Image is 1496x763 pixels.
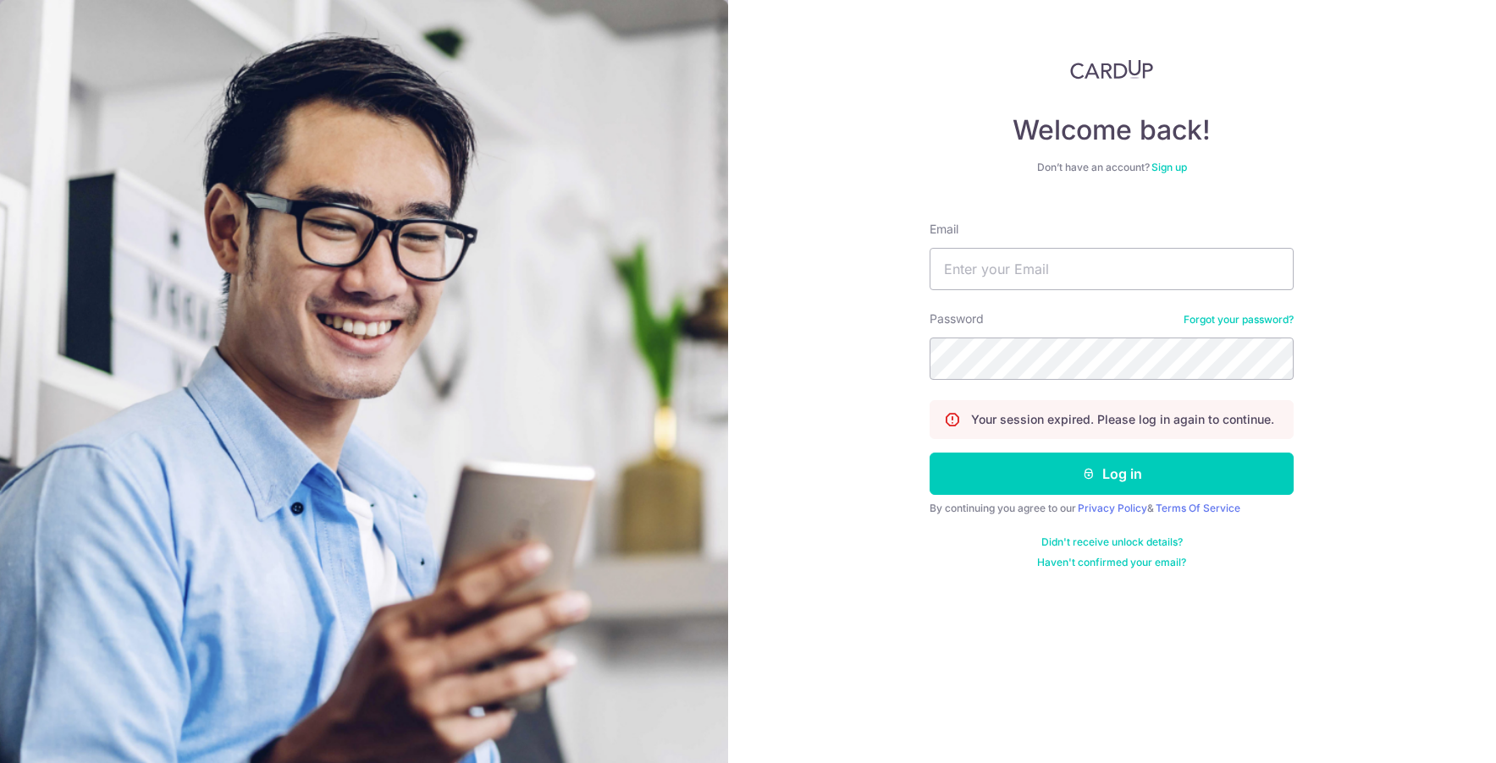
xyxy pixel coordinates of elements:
[1078,502,1147,514] a: Privacy Policy
[1037,556,1186,569] a: Haven't confirmed your email?
[1041,535,1183,549] a: Didn't receive unlock details?
[930,310,984,327] label: Password
[1156,502,1240,514] a: Terms Of Service
[930,453,1294,495] button: Log in
[930,161,1294,174] div: Don’t have an account?
[930,502,1294,515] div: By continuing you agree to our &
[971,411,1274,428] p: Your session expired. Please log in again to continue.
[930,248,1294,290] input: Enter your Email
[930,221,958,238] label: Email
[1070,59,1153,80] img: CardUp Logo
[930,113,1294,147] h4: Welcome back!
[1184,313,1294,327] a: Forgot your password?
[1151,161,1187,173] a: Sign up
